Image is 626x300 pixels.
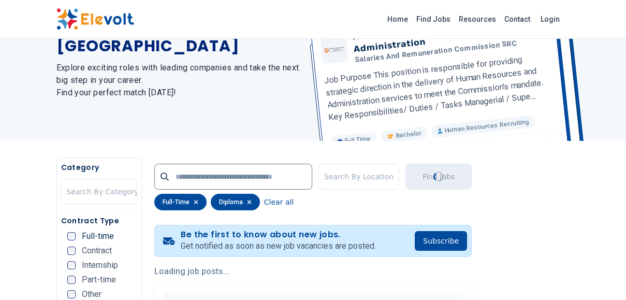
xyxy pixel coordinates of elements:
img: Elevolt [56,8,134,30]
iframe: Chat Widget [574,250,626,300]
input: Full-time [67,232,76,240]
div: Loading... [432,170,445,183]
div: diploma [211,194,260,210]
input: Contract [67,247,76,255]
button: Subscribe [415,231,467,251]
span: Internship [82,261,118,269]
a: Login [534,9,566,30]
input: Part-time [67,276,76,284]
div: full-time [154,194,207,210]
input: Internship [67,261,76,269]
a: Resources [455,11,500,27]
span: Part-time [82,276,116,284]
p: Get notified as soon as new job vacancies are posted. [181,240,376,252]
button: Clear all [264,194,294,210]
h5: Category [61,162,137,173]
a: Home [383,11,412,27]
h2: Explore exciting roles with leading companies and take the next big step in your career. Find you... [56,62,301,99]
h4: Be the first to know about new jobs. [181,230,376,240]
p: Loading job posts... [154,265,472,278]
a: Find Jobs [412,11,455,27]
h1: The Latest Jobs in [GEOGRAPHIC_DATA] [56,18,301,55]
span: Contract [82,247,112,255]
span: Other [82,290,101,298]
input: Other [67,290,76,298]
a: Contact [500,11,534,27]
h5: Contract Type [61,216,137,226]
span: Full-time [82,232,114,240]
button: Find JobsLoading... [405,164,472,190]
